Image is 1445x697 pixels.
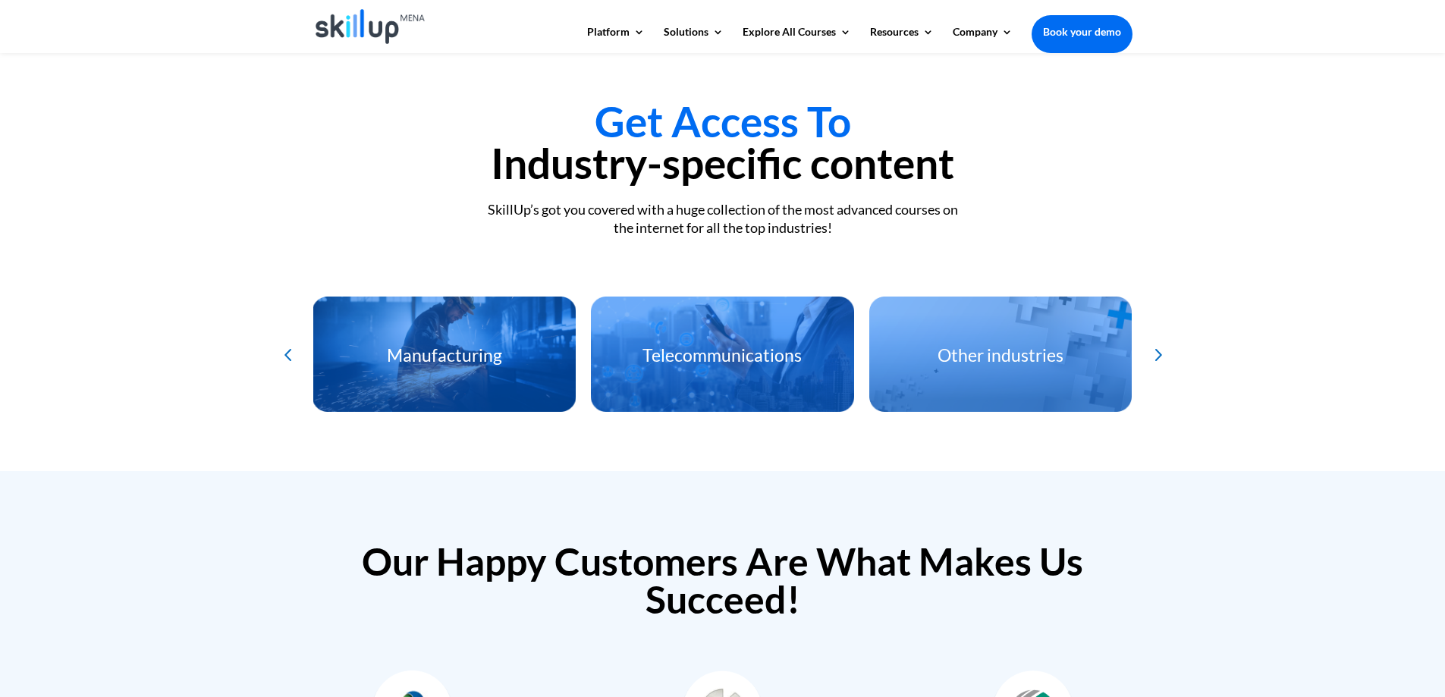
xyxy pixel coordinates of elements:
a: Platform [587,27,645,52]
h3: Telecommunications [591,347,854,372]
div: 7 / 12 [313,297,576,412]
img: Skillup Mena [316,9,426,44]
a: Solutions [664,27,724,52]
span: Get Access To [595,96,851,146]
h2: Industry-specific content [313,101,1132,192]
h3: Manufacturing [313,347,576,372]
div: 9 / 12 [869,297,1132,412]
div: SkillUp’s got you covered with a huge collection of the most advanced courses on the internet for... [313,201,1132,237]
div: Previous slide [275,342,300,367]
h3: Other industries [869,347,1132,372]
a: Resources [870,27,934,52]
div: Next slide [1145,342,1170,367]
a: Book your demo [1032,15,1132,49]
a: Company [953,27,1013,52]
a: Explore All Courses [743,27,851,52]
iframe: Chat Widget [1192,533,1445,697]
h2: Our Happy Customers Are What Makes Us Succeed! [313,542,1132,626]
div: 8 / 12 [591,297,854,412]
